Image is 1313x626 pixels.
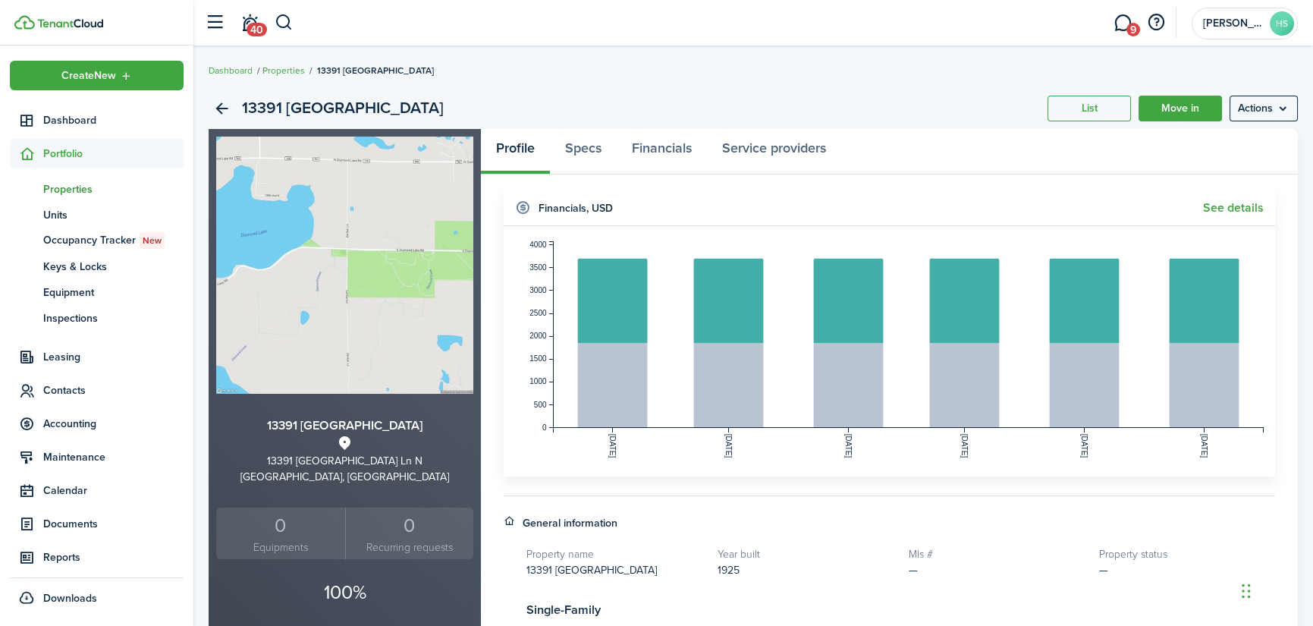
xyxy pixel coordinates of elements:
button: Open sidebar [200,8,229,37]
span: Keys & Locks [43,259,184,275]
span: Documents [43,516,184,532]
a: Keys & Locks [10,253,184,279]
h5: Mls # [909,546,1085,562]
button: Search [275,10,294,36]
span: Leasing [43,349,184,365]
div: 0 [220,511,341,540]
a: Properties [262,64,305,77]
tspan: [DATE] [1080,434,1088,458]
tspan: [DATE] [724,434,733,458]
span: Units [43,207,184,223]
h5: Property name [526,546,702,562]
span: Portfolio [43,146,184,162]
h2: 13391 [GEOGRAPHIC_DATA] [242,96,444,121]
h4: Financials , USD [539,200,613,216]
a: Notifications [235,4,264,42]
span: — [909,562,918,578]
h3: Single-Family [526,601,1275,620]
span: 40 [247,23,267,36]
a: See details [1203,201,1264,215]
div: [GEOGRAPHIC_DATA], [GEOGRAPHIC_DATA] [216,469,473,485]
span: Contacts [43,382,184,398]
iframe: Chat Widget [1237,553,1313,626]
span: Inspections [43,310,184,326]
span: 9 [1126,23,1140,36]
small: Equipments [220,539,341,555]
a: 0Equipments [216,508,345,560]
img: Property avatar [216,137,473,394]
tspan: 4000 [529,241,547,249]
a: Properties [10,176,184,202]
div: 0 [350,511,470,540]
tspan: 1000 [529,377,547,385]
span: Properties [43,181,184,197]
small: Recurring requests [350,539,470,555]
h5: Property status [1099,546,1275,562]
button: Open resource center [1143,10,1169,36]
a: Financials [617,129,707,175]
avatar-text: HS [1270,11,1294,36]
tspan: 0 [542,423,547,432]
a: Service providers [707,129,841,175]
span: Reports [43,549,184,565]
a: 0 Recurring requests [345,508,474,560]
span: Calendar [43,483,184,499]
tspan: [DATE] [1200,434,1208,458]
tspan: 500 [534,401,547,409]
span: — [1099,562,1108,578]
span: New [143,234,162,247]
span: Accounting [43,416,184,432]
span: Equipment [43,285,184,300]
span: Maintenance [43,449,184,465]
tspan: [DATE] [844,434,853,458]
a: Equipment [10,279,184,305]
span: Create New [61,71,116,81]
tspan: 2000 [529,332,547,340]
tspan: [DATE] [960,434,969,458]
div: Drag [1242,568,1251,614]
a: Reports [10,543,184,572]
tspan: 3500 [529,263,547,272]
tspan: 1500 [529,354,547,363]
a: Back [209,96,234,121]
img: TenantCloud [37,19,103,28]
img: TenantCloud [14,15,35,30]
a: Dashboard [209,64,253,77]
a: Units [10,202,184,228]
tspan: 2500 [529,309,547,317]
menu-btn: Actions [1230,96,1298,121]
span: Dashboard [43,112,184,128]
tspan: [DATE] [608,434,617,458]
h4: General information [523,515,617,531]
span: Heinen Storage [1203,18,1264,29]
a: Move in [1139,96,1222,121]
span: Downloads [43,590,97,606]
a: Messaging [1108,4,1137,42]
a: Occupancy TrackerNew [10,228,184,253]
tspan: 3000 [529,286,547,294]
button: Open menu [10,61,184,90]
span: 13391 [GEOGRAPHIC_DATA] [526,562,657,578]
a: List [1048,96,1131,121]
div: 13391 [GEOGRAPHIC_DATA] Ln N [216,453,473,469]
a: Dashboard [10,105,184,135]
span: Occupancy Tracker [43,232,184,249]
a: Inspections [10,305,184,331]
a: Specs [550,129,617,175]
button: Open menu [1230,96,1298,121]
p: 100% [216,578,473,607]
h5: Year built [718,546,894,562]
h3: 13391 [GEOGRAPHIC_DATA] [216,417,473,436]
span: 13391 [GEOGRAPHIC_DATA] [317,64,434,77]
span: 1925 [718,562,740,578]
